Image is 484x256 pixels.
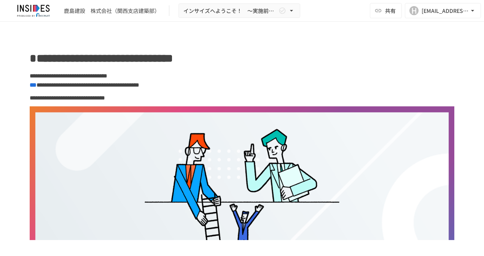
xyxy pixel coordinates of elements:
[178,3,300,18] button: インサイズへようこそ！ ～実施前のご案内～
[385,6,396,15] span: 共有
[370,3,402,18] button: 共有
[405,3,481,18] button: H[EMAIL_ADDRESS][DOMAIN_NAME]
[409,6,419,15] div: H
[422,6,469,16] div: [EMAIL_ADDRESS][DOMAIN_NAME]
[64,7,160,15] div: 鹿島建設 株式会社（関西支店建築部）
[9,5,58,17] img: JmGSPSkPjKwBq77AtHmwC7bJguQHJlCRQfAXtnx4WuV
[183,6,277,16] span: インサイズへようこそ！ ～実施前のご案内～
